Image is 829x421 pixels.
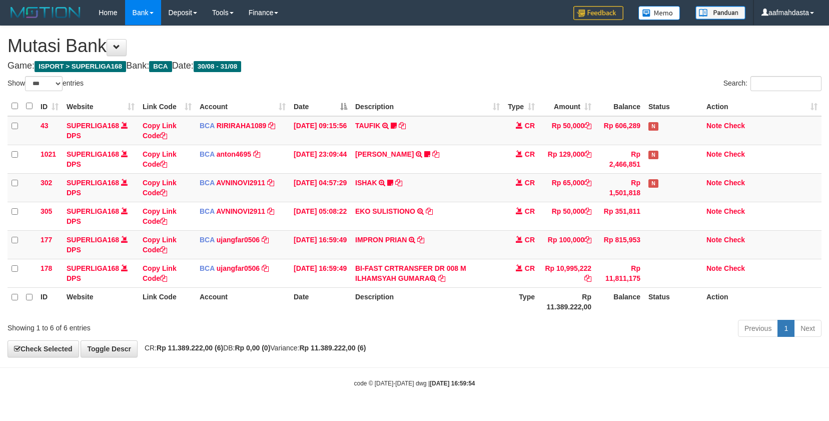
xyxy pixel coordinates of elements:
th: Type [504,287,539,316]
th: Description: activate to sort column ascending [351,97,504,116]
strong: Rp 11.389.222,00 (6) [299,344,366,352]
a: Note [706,236,722,244]
a: SUPERLIGA168 [67,264,119,272]
span: BCA [200,179,215,187]
a: [PERSON_NAME] [355,150,414,158]
a: Copy Rp 100,000 to clipboard [584,236,591,244]
h4: Game: Bank: Date: [8,61,821,71]
td: Rp 815,953 [595,230,644,259]
td: [DATE] 05:08:22 [290,202,351,230]
img: Button%20Memo.svg [638,6,680,20]
td: Rp 351,811 [595,202,644,230]
a: IMPRON PRIAN [355,236,407,244]
span: CR: DB: Variance: [140,344,366,352]
td: Rp 50,000 [539,116,595,145]
span: ISPORT > SUPERLIGA168 [35,61,126,72]
span: 1021 [41,150,56,158]
a: Note [706,264,722,272]
a: Copy Rp 129,000 to clipboard [584,150,591,158]
th: Date [290,287,351,316]
strong: [DATE] 16:59:54 [430,380,475,387]
a: Copy ujangfar0506 to clipboard [262,264,269,272]
th: Website: activate to sort column ascending [63,97,139,116]
th: Status [644,97,702,116]
a: SUPERLIGA168 [67,179,119,187]
a: AVNINOVI2911 [216,179,265,187]
strong: Rp 0,00 (0) [235,344,271,352]
a: ISHAK [355,179,377,187]
a: Note [706,179,722,187]
a: Check Selected [8,340,79,357]
a: RIRIRAHA1089 [217,122,267,130]
td: DPS [63,230,139,259]
th: Description [351,287,504,316]
a: Copy RIRIRAHA1089 to clipboard [268,122,275,130]
span: 30/08 - 31/08 [194,61,242,72]
span: CR [525,264,535,272]
td: Rp 1,501,818 [595,173,644,202]
a: Copy ISHAK to clipboard [395,179,402,187]
a: Check [724,264,745,272]
span: Has Note [648,179,658,188]
a: Toggle Descr [81,340,138,357]
span: BCA [149,61,172,72]
th: Account: activate to sort column ascending [196,97,290,116]
span: BCA [200,207,215,215]
td: [DATE] 09:15:56 [290,116,351,145]
a: ujangfar0506 [217,264,260,272]
a: Copy Rp 50,000 to clipboard [584,122,591,130]
span: CR [525,236,535,244]
a: Note [706,122,722,130]
td: DPS [63,116,139,145]
span: 178 [41,264,52,272]
td: DPS [63,259,139,287]
span: CR [525,179,535,187]
img: MOTION_logo.png [8,5,84,20]
img: Feedback.jpg [573,6,623,20]
a: Copy EKO SULISTIONO to clipboard [426,207,433,215]
strong: Rp 11.389.222,00 (6) [157,344,223,352]
span: CR [525,207,535,215]
span: Has Note [648,151,658,159]
div: Showing 1 to 6 of 6 entries [8,319,338,333]
td: Rp 11,811,175 [595,259,644,287]
span: BCA [200,150,215,158]
td: Rp 606,289 [595,116,644,145]
a: Copy ujangfar0506 to clipboard [262,236,269,244]
th: Rp 11.389.222,00 [539,287,595,316]
a: Copy Link Code [143,236,177,254]
a: Copy AVNINOVI2911 to clipboard [267,207,274,215]
a: AVNINOVI2911 [216,207,265,215]
a: Copy SRI BASUKI to clipboard [432,150,439,158]
a: Check [724,150,745,158]
label: Search: [723,76,821,91]
a: Copy Link Code [143,179,177,197]
th: Status [644,287,702,316]
td: [DATE] 16:59:49 [290,230,351,259]
span: 305 [41,207,52,215]
span: Has Note [648,122,658,131]
a: Copy IMPRON PRIAN to clipboard [417,236,424,244]
a: Copy Link Code [143,150,177,168]
td: Rp 10,995,222 [539,259,595,287]
a: SUPERLIGA168 [67,236,119,244]
td: [DATE] 16:59:49 [290,259,351,287]
th: Link Code [139,287,196,316]
a: SUPERLIGA168 [67,122,119,130]
a: Copy BI-FAST CRTRANSFER DR 008 M ILHAMSYAH GUMARA to clipboard [438,274,445,282]
td: DPS [63,145,139,173]
td: Rp 65,000 [539,173,595,202]
td: DPS [63,173,139,202]
a: Check [724,179,745,187]
th: Balance [595,287,644,316]
td: [DATE] 23:09:44 [290,145,351,173]
a: EKO SULISTIONO [355,207,415,215]
a: Copy anton4695 to clipboard [253,150,260,158]
span: BCA [200,264,215,272]
a: Copy Rp 65,000 to clipboard [584,179,591,187]
td: Rp 129,000 [539,145,595,173]
td: Rp 50,000 [539,202,595,230]
td: BI-FAST CRTRANSFER DR 008 M ILHAMSYAH GUMARA [351,259,504,287]
th: Action [702,287,821,316]
th: Account [196,287,290,316]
